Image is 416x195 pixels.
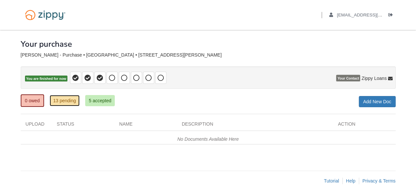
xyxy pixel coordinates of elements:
[333,121,396,131] div: Action
[114,121,177,131] div: Name
[50,95,80,106] a: 13 pending
[21,40,72,48] h1: Your purchase
[21,94,44,107] a: 0 owed
[85,95,115,106] a: 5 accepted
[346,178,355,183] a: Help
[52,121,114,131] div: Status
[329,12,412,19] a: edit profile
[337,12,412,17] span: aaboley88@icloud.com
[25,76,68,82] span: You are finished for now
[362,178,396,183] a: Privacy & Terms
[21,7,70,23] img: Logo
[177,136,239,142] em: No Documents Available Here
[388,12,396,19] a: Log out
[177,121,333,131] div: Description
[361,75,386,82] span: Zippy Loans
[324,178,339,183] a: Tutorial
[21,121,52,131] div: Upload
[21,52,396,58] div: [PERSON_NAME] - Purchase • [GEOGRAPHIC_DATA] • [STREET_ADDRESS][PERSON_NAME]
[336,75,360,82] span: Your Contact
[359,96,396,107] a: Add New Doc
